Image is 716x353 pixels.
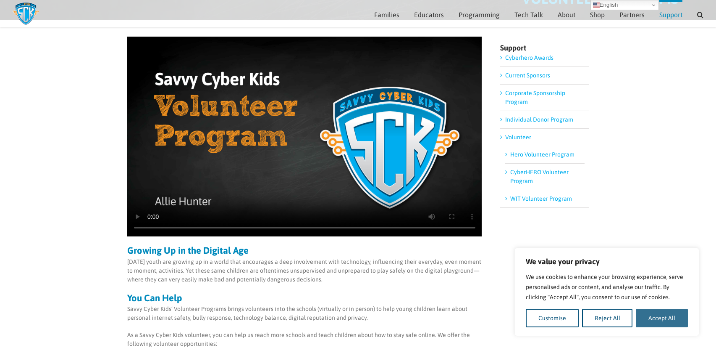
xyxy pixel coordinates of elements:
span: Tech Talk [514,11,543,18]
span: About [558,11,575,18]
a: CyberHERO Volunteer Program [510,169,569,184]
a: Hero Volunteer Program [510,151,574,158]
strong: Growing Up in the Digital Age [127,245,249,256]
p: [DATE] youth are growing up in a world that encourages a deep involvement with technology, influe... [127,257,482,284]
span: Shop [590,11,605,18]
a: WIT Volunteer Program [510,195,572,202]
p: As a Savvy Cyber Kids volunteer, you can help us reach more schools and teach children about how ... [127,331,482,348]
span: Families [374,11,399,18]
strong: You Can Help [127,292,182,303]
p: We use cookies to enhance your browsing experience, serve personalised ads or content, and analys... [526,272,688,302]
a: Individual Donor Program [505,116,573,123]
video: Sorry, your browser doesn't support embedded videos. [127,37,482,237]
a: Cyberhero Awards [505,54,553,61]
span: Partners [619,11,645,18]
img: Savvy Cyber Kids Logo [13,2,39,25]
a: Volunteer [505,134,531,141]
button: Customise [526,309,579,327]
span: Programming [459,11,500,18]
h4: Support [500,44,589,52]
p: We value your privacy [526,257,688,267]
a: Current Sponsors [505,72,550,79]
span: Educators [414,11,444,18]
img: en [593,2,600,8]
span: Support [659,11,682,18]
p: Savvy Cyber Kids’ Volunteer Programs brings volunteers into the schools (virtually or in person) ... [127,305,482,322]
a: Corporate Sponsorship Program [505,90,565,105]
button: Accept All [636,309,688,327]
button: Reject All [582,309,633,327]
